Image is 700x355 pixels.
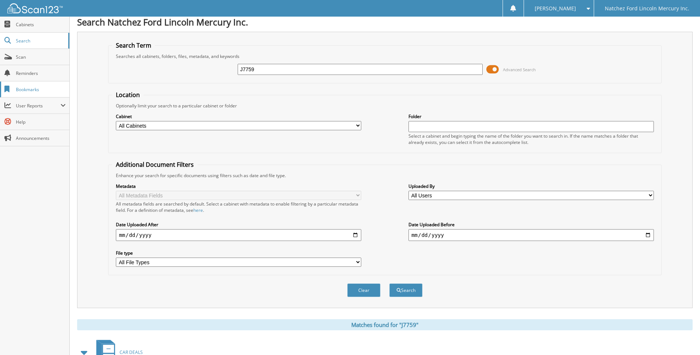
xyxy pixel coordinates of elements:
label: Date Uploaded Before [408,221,654,228]
div: Searches all cabinets, folders, files, metadata, and keywords [112,53,657,59]
span: Natchez Ford Lincoln Mercury Inc. [605,6,689,11]
input: start [116,229,361,241]
label: Cabinet [116,113,361,120]
label: Metadata [116,183,361,189]
div: Enhance your search for specific documents using filters such as date and file type. [112,172,657,179]
span: [PERSON_NAME] [535,6,576,11]
label: File type [116,250,361,256]
img: scan123-logo-white.svg [7,3,63,13]
span: Advanced Search [503,67,536,72]
span: Search [16,38,65,44]
span: Scan [16,54,66,60]
h1: Search Natchez Ford Lincoln Mercury Inc. [77,16,693,28]
iframe: Chat Widget [663,320,700,355]
legend: Search Term [112,41,155,49]
a: here [193,207,203,213]
div: Matches found for "J7759" [77,319,693,330]
div: Optionally limit your search to a particular cabinet or folder [112,103,657,109]
legend: Additional Document Filters [112,161,197,169]
button: Search [389,283,423,297]
span: Bookmarks [16,86,66,93]
span: Help [16,119,66,125]
input: end [408,229,654,241]
div: All metadata fields are searched by default. Select a cabinet with metadata to enable filtering b... [116,201,361,213]
span: User Reports [16,103,61,109]
label: Folder [408,113,654,120]
span: Reminders [16,70,66,76]
span: Cabinets [16,21,66,28]
div: Select a cabinet and begin typing the name of the folder you want to search in. If the name match... [408,133,654,145]
label: Date Uploaded After [116,221,361,228]
button: Clear [347,283,380,297]
span: Announcements [16,135,66,141]
label: Uploaded By [408,183,654,189]
legend: Location [112,91,144,99]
